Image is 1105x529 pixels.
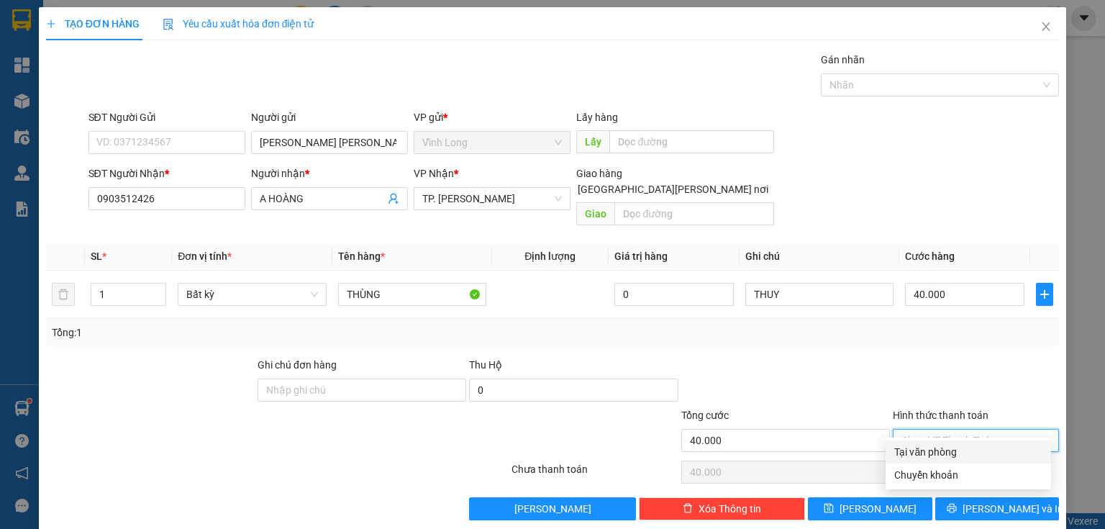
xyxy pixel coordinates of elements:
[12,47,83,116] div: BÁN LẺ KHÔNG GIAO HÓA ĐƠN
[808,497,932,520] button: save[PERSON_NAME]
[683,503,693,515] span: delete
[893,410,988,421] label: Hình thức thanh toán
[576,130,609,153] span: Lấy
[94,64,209,84] div: 0794335240
[46,19,56,29] span: plus
[639,497,805,520] button: deleteXóa Thông tin
[821,54,865,65] label: Gán nhãn
[186,284,317,305] span: Bất kỳ
[163,18,314,30] span: Yêu cầu xuất hóa đơn điện tử
[840,501,917,517] span: [PERSON_NAME]
[1040,21,1052,32] span: close
[894,444,1042,460] div: Tại văn phòng
[94,14,128,29] span: Nhận:
[414,168,454,179] span: VP Nhận
[935,497,1060,520] button: printer[PERSON_NAME] và In
[699,501,761,517] span: Xóa Thông tin
[414,109,570,125] div: VP gửi
[963,501,1063,517] span: [PERSON_NAME] và In
[12,14,35,29] span: Gửi:
[258,379,466,402] input: Ghi chú đơn hàng
[572,181,774,197] span: [GEOGRAPHIC_DATA][PERSON_NAME] nơi
[422,132,562,153] span: Vĩnh Long
[469,497,635,520] button: [PERSON_NAME]
[251,166,408,181] div: Người nhận
[1026,7,1066,48] button: Close
[824,503,834,515] span: save
[91,250,102,262] span: SL
[251,109,408,125] div: Người gửi
[614,202,774,225] input: Dọc đường
[524,250,576,262] span: Định lượng
[681,410,729,421] span: Tổng cước
[510,461,679,487] div: Chưa thanh toán
[338,250,385,262] span: Tên hàng
[614,283,734,306] input: 0
[88,109,245,125] div: SĐT Người Gửi
[576,112,618,123] span: Lấy hàng
[388,193,399,204] span: user-add
[88,166,245,181] div: SĐT Người Nhận
[740,243,899,271] th: Ghi chú
[745,283,893,306] input: Ghi Chú
[514,501,591,517] span: [PERSON_NAME]
[178,250,232,262] span: Đơn vị tính
[422,188,562,209] span: TP. Hồ Chí Minh
[576,202,614,225] span: Giao
[46,18,140,30] span: TẠO ĐƠN HÀNG
[163,19,174,30] img: icon
[1037,289,1052,300] span: plus
[94,47,209,64] div: PHƯỚC
[614,250,668,262] span: Giá trị hàng
[12,12,83,47] div: Vĩnh Long
[258,359,337,371] label: Ghi chú đơn hàng
[905,250,955,262] span: Cước hàng
[576,168,622,179] span: Giao hàng
[338,283,486,306] input: VD: Bàn, Ghế
[94,12,209,47] div: TP. [PERSON_NAME]
[609,130,774,153] input: Dọc đường
[1036,283,1053,306] button: plus
[469,359,502,371] span: Thu Hộ
[52,283,75,306] button: delete
[947,503,957,515] span: printer
[894,467,1042,483] div: Chuyển khoản
[52,325,427,340] div: Tổng: 1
